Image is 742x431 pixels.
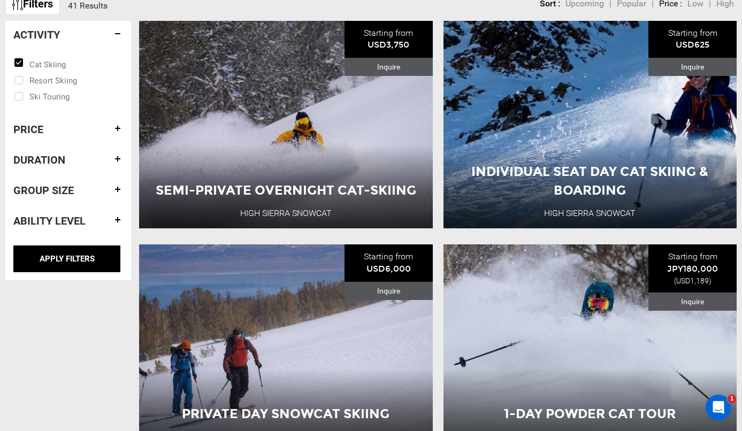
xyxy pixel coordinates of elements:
[13,215,123,227] h4: Ability Level
[13,154,123,166] h4: Duration
[728,395,736,403] span: 1
[68,1,108,11] span: 41 Results
[13,245,120,272] input: APPLY FILTERS
[13,29,123,41] h4: Activity
[706,395,731,420] iframe: Intercom live chat
[13,184,123,196] h4: Group size
[13,124,123,135] h4: Price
